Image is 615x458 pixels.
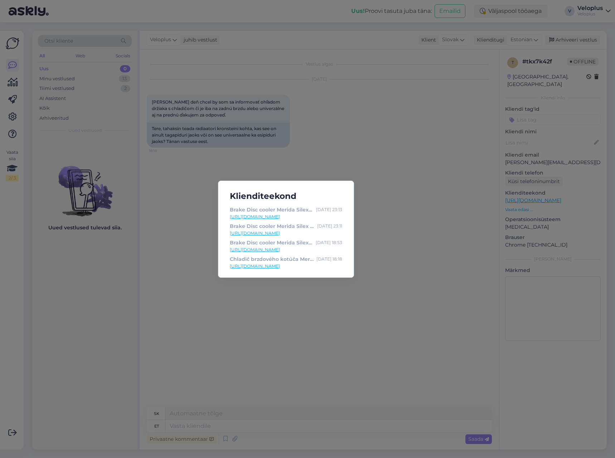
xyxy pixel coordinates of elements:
a: [URL][DOMAIN_NAME] [230,214,342,220]
a: [URL][DOMAIN_NAME] [230,230,342,237]
div: [DATE] 18:18 [316,255,342,263]
h5: Klienditeekond [224,190,348,203]
div: Brake Disc cooler Merida Silex SLX-01-R for FM160 - Veloplus [230,206,313,214]
div: [DATE] 23:13 [316,206,342,214]
div: Chladič brzdového kotúča Merida Silex SLX-01-R pre FM160 - Veloplus [230,255,314,263]
div: [DATE] 23:11 [317,222,342,230]
a: [URL][DOMAIN_NAME] [230,247,342,253]
div: [DATE] 18:53 [316,239,342,247]
a: [URL][DOMAIN_NAME] [230,263,342,269]
div: Brake Disc cooler Merida Silex SLX-01-R for FM160 - Veloplus [230,239,313,247]
div: Brake Disc cooler Merida Silex SLX-01-R for FM160 - Veloplus [230,222,314,230]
